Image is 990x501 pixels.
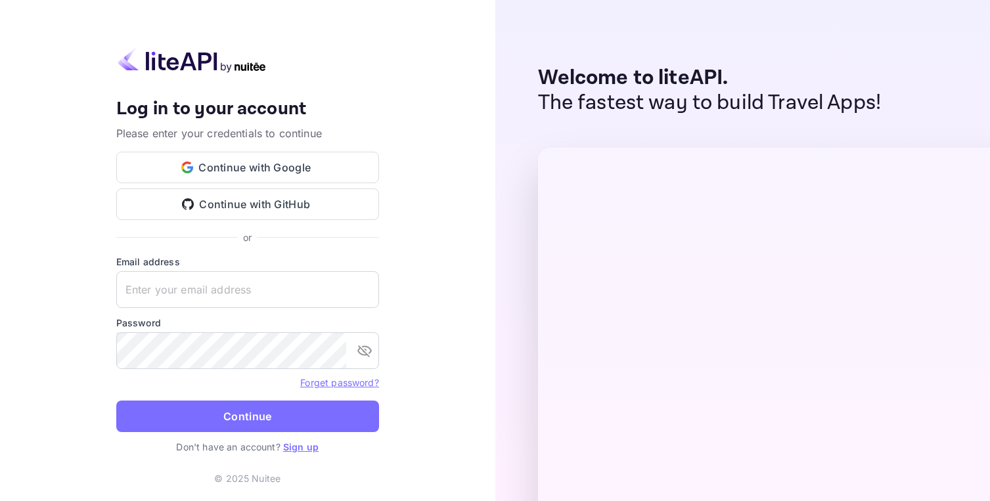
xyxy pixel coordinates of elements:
a: Sign up [283,441,319,452]
p: Don't have an account? [116,440,379,454]
button: Continue [116,401,379,432]
label: Password [116,316,379,330]
a: Forget password? [300,376,378,389]
a: Forget password? [300,377,378,388]
label: Email address [116,255,379,269]
p: © 2025 Nuitee [214,471,281,485]
button: Continue with Google [116,152,379,183]
button: toggle password visibility [351,338,378,364]
p: Welcome to liteAPI. [538,66,882,91]
p: Please enter your credentials to continue [116,125,379,141]
p: The fastest way to build Travel Apps! [538,91,882,116]
h4: Log in to your account [116,98,379,121]
input: Enter your email address [116,271,379,308]
p: or [243,230,252,244]
img: liteapi [116,47,267,73]
button: Continue with GitHub [116,188,379,220]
